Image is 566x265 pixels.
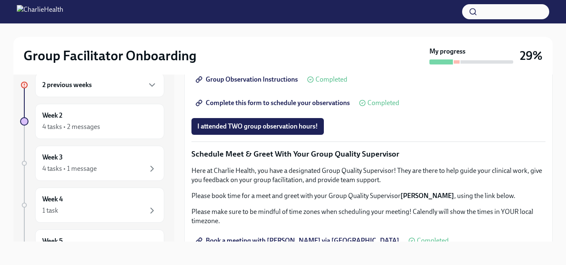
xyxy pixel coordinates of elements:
p: Schedule Meet & Greet With Your Group Quality Supervisor [191,149,545,160]
span: Group Observation Instructions [197,75,298,84]
h3: 29% [520,48,543,63]
h6: Week 3 [42,153,63,162]
h6: Week 4 [42,195,63,204]
strong: [PERSON_NAME] [401,192,454,200]
span: Completed [315,76,347,83]
a: Week 5 [20,229,164,265]
span: Complete this form to schedule your observations [197,99,350,107]
span: Book a meeting with [PERSON_NAME] via [GEOGRAPHIC_DATA] [197,237,399,245]
span: I attended TWO group observation hours! [197,122,318,131]
div: 4 tasks • 2 messages [42,122,100,131]
h2: Group Facilitator Onboarding [23,47,196,64]
div: 4 tasks • 1 message [42,164,97,173]
img: CharlieHealth [17,5,63,18]
a: Week 41 task [20,188,164,223]
p: Please make sure to be mindful of time zones when scheduling your meeting! Calendly will show the... [191,207,545,226]
p: Please book time for a meet and greet with your Group Quality Supervisor , using the link below. [191,191,545,201]
a: Book a meeting with [PERSON_NAME] via [GEOGRAPHIC_DATA] [191,232,405,249]
span: Completed [367,100,399,106]
div: 1 task [42,206,58,215]
p: Here at Charlie Health, you have a designated Group Quality Supervisor! They are there to help gu... [191,166,545,185]
a: Complete this form to schedule your observations [191,95,356,111]
a: Group Observation Instructions [191,71,304,88]
h6: Week 2 [42,111,62,120]
h6: Week 5 [42,237,63,246]
div: 2 previous weeks [35,73,164,97]
span: Completed [417,237,449,244]
button: I attended TWO group observation hours! [191,118,324,135]
h6: 2 previous weeks [42,80,92,90]
strong: My progress [429,47,465,56]
a: Week 34 tasks • 1 message [20,146,164,181]
a: Week 24 tasks • 2 messages [20,104,164,139]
